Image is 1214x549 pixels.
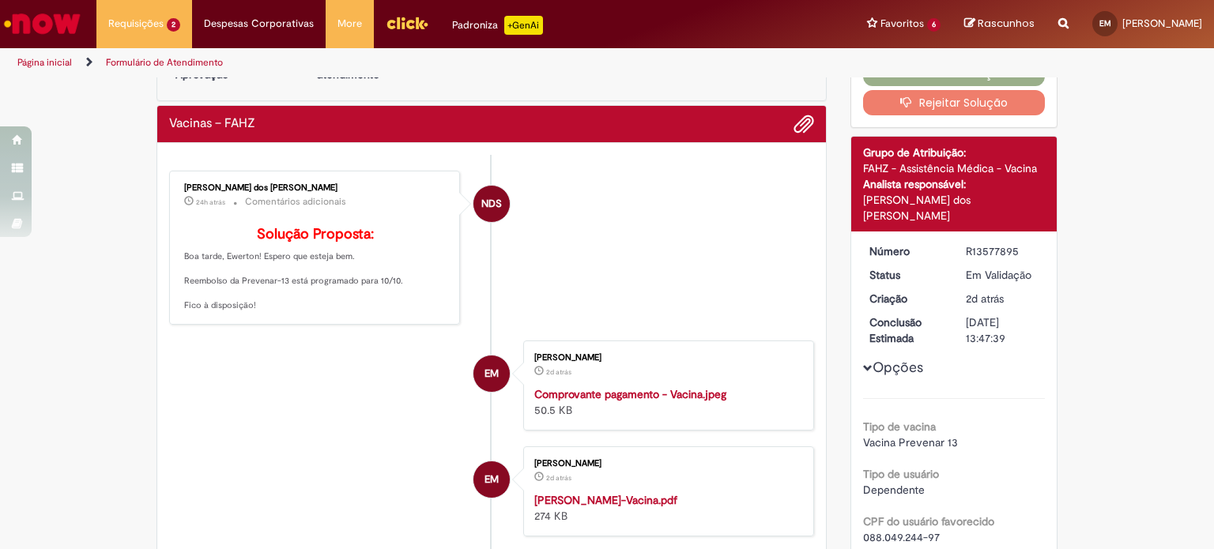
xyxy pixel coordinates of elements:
div: Analista responsável: [863,176,1046,192]
span: EM [484,355,499,393]
span: Vacina Prevenar 13 [863,435,958,449]
div: Ewerton Lopes De Mello [473,461,510,498]
div: Ewerton Lopes De Mello [473,355,510,392]
time: 30/09/2025 15:03:51 [196,197,225,207]
span: EM [1099,18,1111,28]
img: click_logo_yellow_360x200.png [386,11,428,35]
div: [PERSON_NAME] [534,459,797,468]
img: ServiceNow [2,8,83,39]
span: More [337,16,362,32]
div: 274 KB [534,492,797,524]
span: Despesas Corporativas [204,16,314,32]
div: [PERSON_NAME] [534,353,797,363]
span: 2d atrás [546,473,571,483]
p: +GenAi [504,16,543,35]
dt: Status [858,267,955,283]
p: Boa tarde, Ewerton! Espero que esteja bem. Reembolso da Prevenar-13 está programado para 10/10. F... [184,227,447,312]
div: Em Validação [966,267,1039,283]
span: Requisições [108,16,164,32]
span: EM [484,461,499,498]
div: 50.5 KB [534,386,797,418]
div: [PERSON_NAME] dos [PERSON_NAME] [184,183,447,193]
span: 2d atrás [966,291,1004,306]
dt: Número [858,243,955,259]
a: Página inicial [17,56,72,69]
div: [PERSON_NAME] dos [PERSON_NAME] [863,192,1046,224]
span: Rascunhos [978,16,1035,31]
span: 6 [927,18,941,32]
dt: Conclusão Estimada [858,314,955,346]
div: 29/09/2025 15:47:35 [966,291,1039,306]
ul: Trilhas de página [12,48,797,77]
time: 29/09/2025 15:47:35 [966,291,1004,306]
dt: Criação [858,291,955,306]
div: Natan dos Santos Nunes [473,186,510,222]
a: [PERSON_NAME]-Vacina.pdf [534,493,677,507]
b: Tipo de usuário [863,467,939,481]
b: Tipo de vacina [863,419,936,434]
b: Solução Proposta: [257,225,374,243]
span: 088.049.244-97 [863,530,940,544]
div: FAHZ - Assistência Médica - Vacina [863,160,1046,176]
span: [PERSON_NAME] [1122,17,1202,30]
a: Rascunhos [964,17,1035,32]
a: Comprovante pagamento - Vacina.jpeg [534,387,726,401]
div: R13577895 [966,243,1039,259]
time: 29/09/2025 15:47:32 [546,367,571,377]
h2: Vacinas – FAHZ Histórico de tíquete [169,117,255,131]
div: Padroniza [452,16,543,35]
span: 2 [167,18,180,32]
button: Adicionar anexos [794,114,814,134]
b: CPF do usuário favorecido [863,514,994,528]
span: Dependente [863,483,925,497]
span: Favoritos [880,16,924,32]
div: [DATE] 13:47:39 [966,314,1039,346]
button: Rejeitar Solução [863,90,1046,115]
time: 29/09/2025 15:47:32 [546,473,571,483]
div: Grupo de Atribuição: [863,145,1046,160]
span: 2d atrás [546,367,571,377]
small: Comentários adicionais [245,195,346,209]
span: 24h atrás [196,197,225,207]
a: Formulário de Atendimento [106,56,223,69]
span: NDS [481,185,502,223]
